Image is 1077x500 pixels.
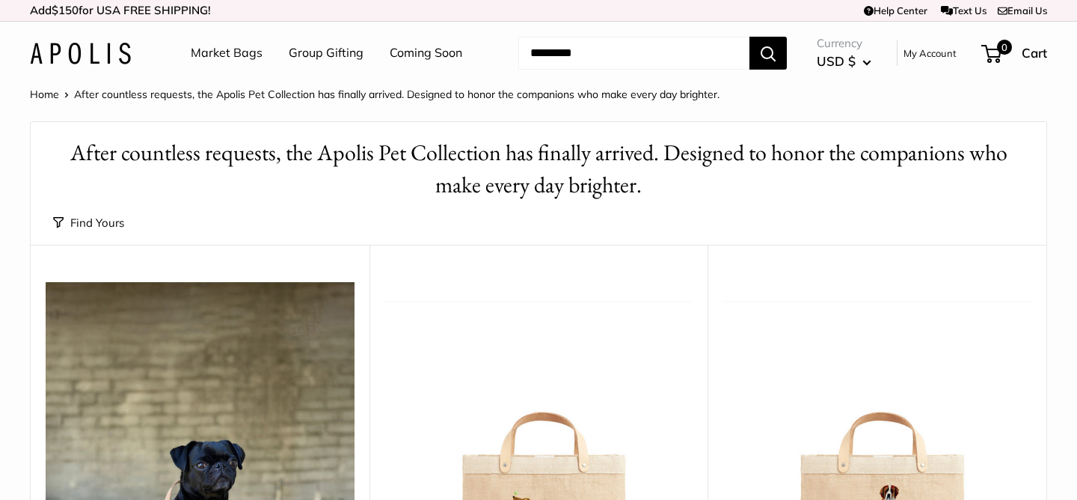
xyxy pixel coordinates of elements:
span: Currency [817,33,871,54]
a: 0 Cart [983,41,1047,65]
a: Market Bags [191,42,263,64]
button: Find Yours [53,213,124,234]
a: Email Us [998,4,1047,16]
a: Help Center [864,4,927,16]
a: Coming Soon [390,42,462,64]
input: Search... [518,37,749,70]
button: USD $ [817,49,871,73]
span: After countless requests, the Apolis Pet Collection has finally arrived. Designed to honor the co... [74,88,719,101]
span: Cart [1022,45,1047,61]
a: Text Us [941,4,987,16]
button: Search [749,37,787,70]
span: 0 [997,40,1012,55]
nav: Breadcrumb [30,85,719,104]
a: Home [30,88,59,101]
span: $150 [52,3,79,17]
a: My Account [903,44,957,62]
a: Group Gifting [289,42,363,64]
h1: After countless requests, the Apolis Pet Collection has finally arrived. Designed to honor the co... [53,137,1024,201]
span: USD $ [817,53,856,69]
img: Apolis [30,43,131,64]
